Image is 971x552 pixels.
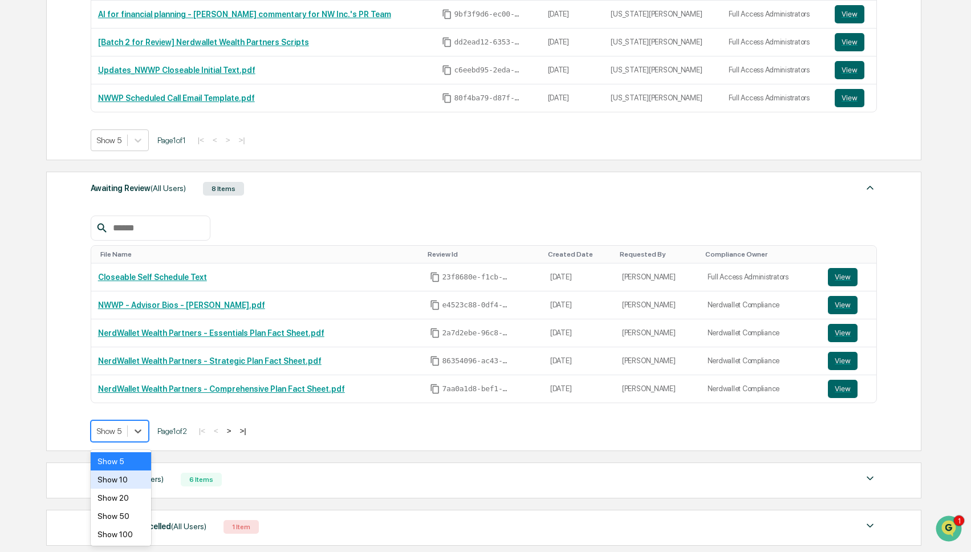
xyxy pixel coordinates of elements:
td: [DATE] [541,56,604,84]
div: Awaiting Review [91,181,186,196]
span: 86354096-ac43-4d01-ba61-ba6da9c8ebd1 [442,356,511,366]
td: [US_STATE][PERSON_NAME] [604,1,721,29]
span: Copy Id [430,356,440,366]
td: [DATE] [543,291,615,319]
div: Past conversations [11,127,76,136]
span: Page 1 of 2 [157,427,187,436]
button: |< [194,135,208,145]
img: caret [863,472,877,485]
a: View [835,5,870,23]
span: c6eebd95-2eda-47bf-a497-3eb1b7318b58 [454,66,523,75]
a: View [835,89,870,107]
span: (All Users) [151,184,186,193]
span: [DATE] [101,155,124,164]
span: Copy Id [442,93,452,103]
td: Nerdwallet Compliance [701,291,822,319]
span: dd2ead12-6353-41e4-9b21-1b0cf20a9be1 [454,38,523,47]
div: We're available if you need us! [51,99,157,108]
a: View [828,268,870,286]
td: [DATE] [543,319,615,347]
a: NerdWallet Wealth Partners - Strategic Plan Fact Sheet.pdf [98,356,322,366]
button: See all [177,124,208,138]
span: Copy Id [430,328,440,338]
button: > [224,426,235,436]
button: View [828,296,858,314]
button: > [222,135,234,145]
td: Full Access Administrators [722,84,828,112]
a: NWWP - Advisor Bios - [PERSON_NAME].pdf [98,301,265,310]
button: View [828,352,858,370]
td: [PERSON_NAME] [615,263,701,291]
span: 7aa0a1d8-bef1-4110-8d1c-c48bd9ec1c86 [442,384,511,393]
span: 2a7d2ebe-96c8-4c06-b7f6-ad809dd87dd0 [442,328,511,338]
a: NerdWallet Wealth Partners - Essentials Plan Fact Sheet.pdf [98,328,324,338]
a: 🗄️Attestations [78,198,146,218]
a: [Batch 2 for Review] Nerdwallet Wealth Partners Scripts [98,38,309,47]
a: NWWP Scheduled Call Email Template.pdf [98,94,255,103]
span: Copy Id [442,9,452,19]
div: 6 Items [181,473,222,486]
a: 🔎Data Lookup [7,220,76,240]
td: Nerdwallet Compliance [701,375,822,403]
iframe: Open customer support [935,514,965,545]
button: View [828,268,858,286]
a: View [835,61,870,79]
div: Toggle SortBy [830,250,872,258]
button: < [209,135,221,145]
div: Show 100 [91,525,151,543]
div: Toggle SortBy [548,250,611,258]
p: How can we help? [11,24,208,42]
span: Pylon [113,252,138,261]
td: [US_STATE][PERSON_NAME] [604,29,721,56]
button: >| [235,135,249,145]
td: [DATE] [541,29,604,56]
div: Toggle SortBy [705,250,817,258]
td: [DATE] [541,1,604,29]
div: 1 Item [224,520,259,534]
span: Data Lookup [23,224,72,236]
span: Copy Id [430,384,440,394]
div: 🔎 [11,225,21,234]
button: >| [237,426,250,436]
img: caret [863,181,877,194]
td: [US_STATE][PERSON_NAME] [604,84,721,112]
span: • [95,155,99,164]
a: Powered byPylon [80,251,138,261]
div: Show 10 [91,470,151,489]
button: View [835,61,864,79]
img: Jack Rasmussen [11,144,30,163]
td: Full Access Administrators [722,56,828,84]
a: View [828,380,870,398]
span: 9bf3f9d6-ec00-4609-a326-e373718264ae [454,10,523,19]
td: Nerdwallet Compliance [701,319,822,347]
button: View [835,5,864,23]
a: Updates_NWWP Closeable Initial Text.pdf [98,66,255,75]
img: 1746055101610-c473b297-6a78-478c-a979-82029cc54cd1 [11,87,32,108]
div: Toggle SortBy [428,250,539,258]
span: e4523c88-0df4-4e1a-9b00-6026178afce9 [442,301,511,310]
div: 🖐️ [11,204,21,213]
a: View [828,296,870,314]
span: (All Users) [171,522,206,531]
div: Show 5 [91,452,151,470]
td: [US_STATE][PERSON_NAME] [604,56,721,84]
div: Show 50 [91,507,151,525]
span: 80f4ba79-d87f-4cb6-8458-b68e2bdb47c7 [454,94,523,103]
td: [DATE] [543,263,615,291]
div: Start new chat [51,87,187,99]
td: [PERSON_NAME] [615,291,701,319]
td: [DATE] [541,84,604,112]
button: View [828,380,858,398]
div: 🗄️ [83,204,92,213]
td: [PERSON_NAME] [615,319,701,347]
td: Full Access Administrators [722,29,828,56]
a: 🖐️Preclearance [7,198,78,218]
img: caret [863,519,877,533]
span: Preclearance [23,202,74,214]
button: View [835,89,864,107]
td: Nerdwallet Compliance [701,347,822,375]
span: Copy Id [430,272,440,282]
span: Copy Id [430,300,440,310]
span: 23f8680e-f1cb-4323-9e93-6f16597ece8b [442,273,511,282]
